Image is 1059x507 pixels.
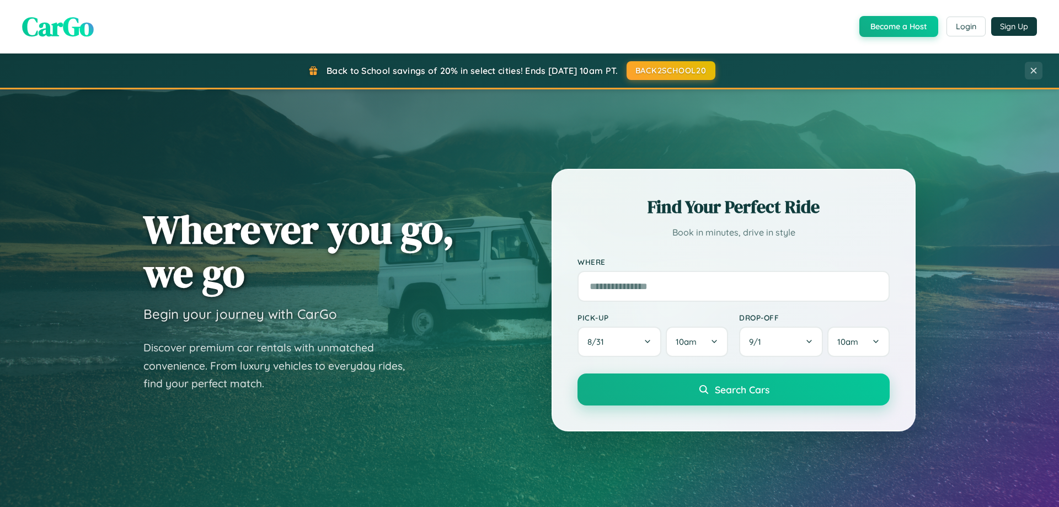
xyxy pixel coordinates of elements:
button: 10am [827,327,890,357]
button: 8/31 [577,327,661,357]
span: 9 / 1 [749,337,767,347]
h3: Begin your journey with CarGo [143,306,337,322]
p: Book in minutes, drive in style [577,225,890,241]
h2: Find Your Perfect Ride [577,195,890,219]
button: Login [946,17,986,36]
button: 10am [666,327,728,357]
span: 10am [676,337,697,347]
p: Discover premium car rentals with unmatched convenience. From luxury vehicles to everyday rides, ... [143,339,419,393]
button: Become a Host [859,16,938,37]
label: Pick-up [577,313,728,322]
span: CarGo [22,8,94,45]
span: Search Cars [715,383,769,396]
h1: Wherever you go, we go [143,207,454,295]
span: 8 / 31 [587,337,609,347]
button: 9/1 [739,327,823,357]
label: Drop-off [739,313,890,322]
button: Sign Up [991,17,1037,36]
button: Search Cars [577,373,890,405]
span: 10am [837,337,858,347]
button: BACK2SCHOOL20 [627,61,715,80]
span: Back to School savings of 20% in select cities! Ends [DATE] 10am PT. [327,65,618,76]
label: Where [577,257,890,266]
